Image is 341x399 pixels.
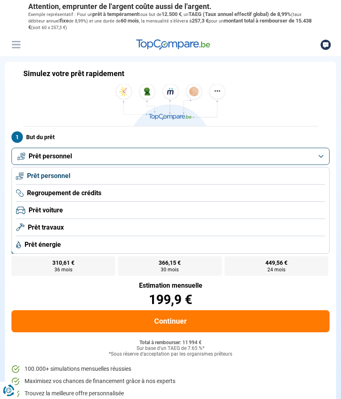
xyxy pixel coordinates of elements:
span: 310,61 € [52,260,74,266]
span: prêt à tempérament [92,11,139,17]
span: 36 mois [54,267,72,272]
span: 366,15 € [159,260,181,266]
span: Prêt personnel [27,171,70,180]
button: Menu [10,38,22,51]
div: 199,9 € [11,293,330,306]
span: 12.500 € [162,11,182,17]
span: Prêt personnel [29,152,72,161]
span: 60 mois [121,18,139,24]
span: montant total à rembourser de 15.438 € [28,18,312,30]
img: TopCompare [136,39,210,50]
span: 257,3 € [192,18,209,24]
div: Estimation mensuelle [11,282,330,289]
h1: Simulez votre prêt rapidement [23,69,124,78]
button: Continuer [11,310,330,332]
img: TopCompare.be [113,84,228,126]
span: Prêt voiture [29,206,63,215]
p: Attention, emprunter de l'argent coûte aussi de l'argent. [28,2,313,11]
li: Trouvez la meilleure offre personnalisée [11,390,330,398]
span: 30 mois [161,267,179,272]
button: Prêt personnel [11,148,330,165]
div: Total à rembourser: 11 994 € [11,340,330,346]
span: Prêt énergie [25,240,61,249]
li: 100.000+ simulations mensuelles réussies [11,365,330,373]
span: 449,56 € [265,260,287,266]
div: Sur base d'un TAEG de 7.65 %* [11,346,330,352]
div: *Sous réserve d'acceptation par les organismes prêteurs [11,352,330,357]
p: Exemple représentatif : Pour un tous but de , un (taux débiteur annuel de 8,99%) et une durée de ... [28,11,313,31]
span: Prêt travaux [28,223,64,232]
span: 24 mois [267,267,285,272]
label: But du prêt [11,131,330,143]
li: Maximisez vos chances de financement grâce à nos experts [11,377,330,385]
span: fixe [60,18,69,24]
span: TAEG (Taux annuel effectif global) de 8,99% [188,11,291,17]
span: Regroupement de crédits [27,189,101,198]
